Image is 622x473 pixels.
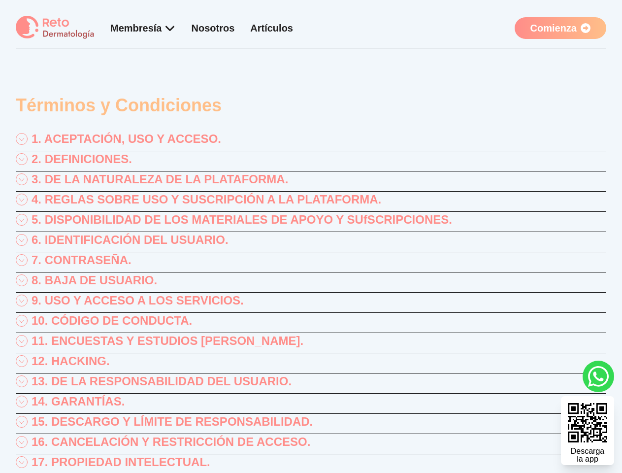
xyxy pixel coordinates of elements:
a: Comienza [515,17,606,39]
div: Descarga la app [571,447,604,463]
p: 14. GARANTÍAS. [32,394,125,409]
p: 12. HACKING. [32,353,110,369]
p: 6. IDENTIFICACIÓN DEL USUARIO. [32,232,229,248]
p: 2. DEFINICIONES. [32,151,132,167]
p: 5. DISPONIBILIDAD DE LOS MATERIALES DE APOYO Y SUfSCRIPCIONES. [32,212,452,228]
p: 1. ACEPTACIÓN, USO Y ACCESO. [32,131,221,147]
p: 11. ENCUESTAS Y ESTUDIOS [PERSON_NAME]. [32,333,303,349]
p: 13. DE LA RESPONSABILIDAD DEL USUARIO. [32,373,292,389]
p: 8. BAJA DE USUARIO. [32,272,157,288]
a: whatsapp button [583,361,614,392]
p: 16. CANCELACIÓN Y RESTRICCIÓN DE ACCESO. [32,434,310,450]
p: 3. DE LA NATURALEZA DE LA PLATAFORMA. [32,171,288,187]
a: Artículos [250,23,293,34]
p: 15. DESCARGO Y LÍMITE DE RESPONSABILIDAD. [32,414,313,430]
p: 9. USO Y ACCESO A LOS SERVICIOS. [32,293,244,308]
p: 4. REGLAS SOBRE USO Y SUSCRIPCIÓN A LA PLATAFORMA. [32,192,381,207]
p: 10. CÓDIGO DE CONDUCTA. [32,313,192,329]
img: logo Reto dermatología [16,16,95,40]
p: 7. CONTRASEÑA. [32,252,131,268]
h1: Términos y Condiciones [16,96,606,115]
p: 17. PROPIEDAD INTELECTUAL. [32,454,210,470]
div: Membresía [110,21,176,35]
a: Nosotros [192,23,235,34]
